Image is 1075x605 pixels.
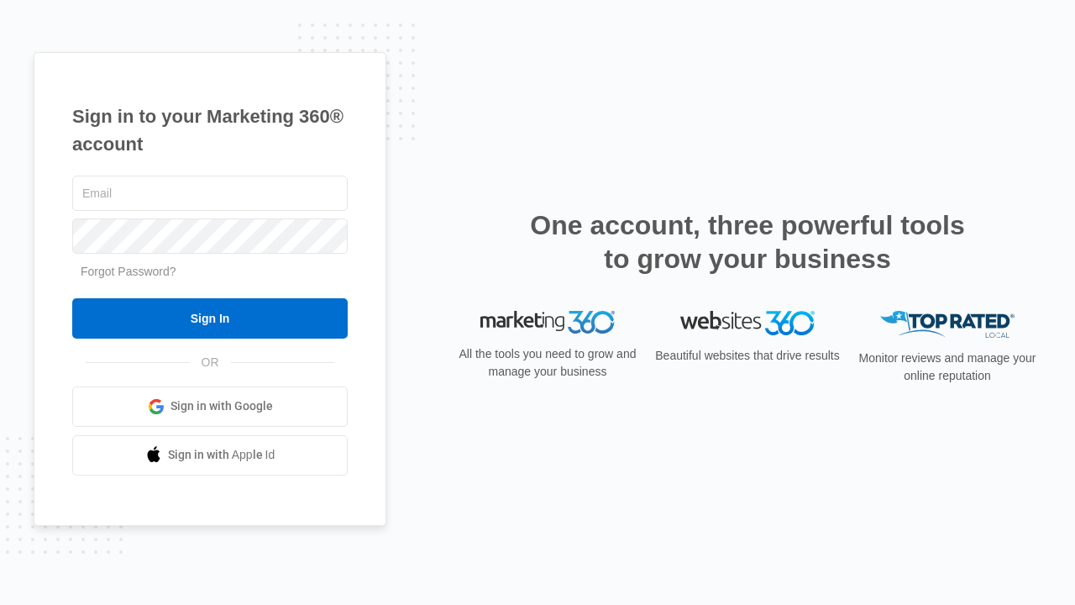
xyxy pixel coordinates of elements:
[168,446,275,464] span: Sign in with Apple Id
[170,397,273,415] span: Sign in with Google
[190,354,231,371] span: OR
[880,311,1015,339] img: Top Rated Local
[72,176,348,211] input: Email
[853,350,1041,385] p: Monitor reviews and manage your online reputation
[72,435,348,476] a: Sign in with Apple Id
[72,103,348,158] h1: Sign in to your Marketing 360® account
[653,347,842,365] p: Beautiful websites that drive results
[680,311,815,335] img: Websites 360
[72,298,348,339] input: Sign In
[81,265,176,278] a: Forgot Password?
[72,387,348,427] a: Sign in with Google
[525,208,970,276] h2: One account, three powerful tools to grow your business
[480,311,615,334] img: Marketing 360
[454,345,642,381] p: All the tools you need to grow and manage your business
